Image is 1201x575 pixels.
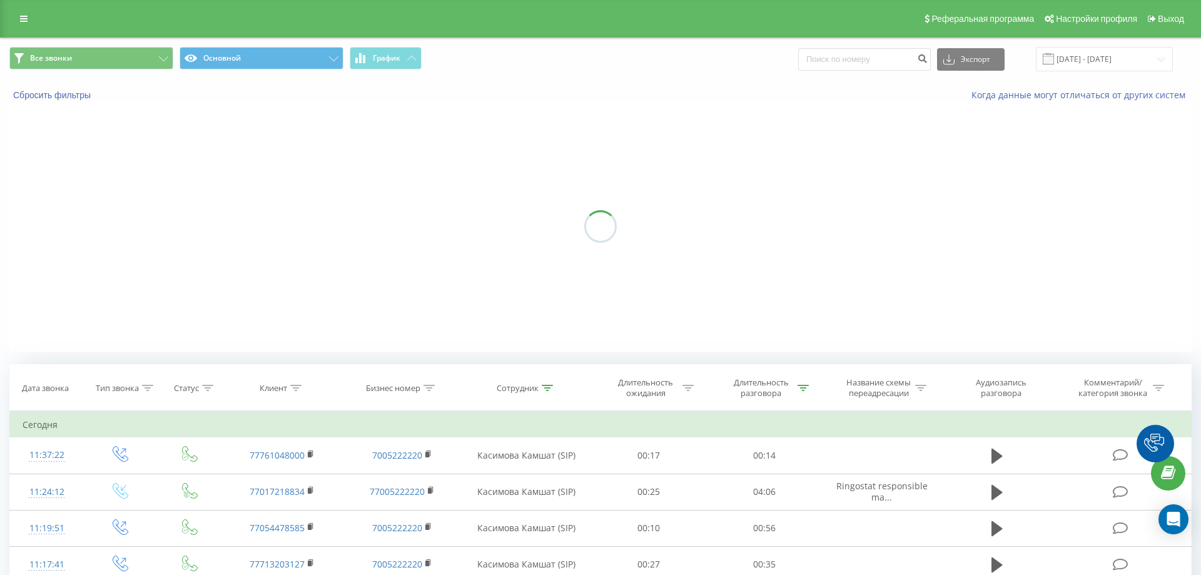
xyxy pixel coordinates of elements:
div: Комментарий/категория звонка [1077,377,1150,399]
div: Длительность ожидания [612,377,679,399]
div: 11:19:51 [23,516,71,541]
td: 00:25 [591,474,706,510]
div: Сотрудник [497,383,539,394]
td: 00:14 [706,437,821,474]
td: 00:10 [591,510,706,546]
td: 04:06 [706,474,821,510]
span: Все звонки [30,53,72,63]
span: Выход [1158,14,1184,24]
span: Настройки профиля [1056,14,1137,24]
span: График [373,54,400,63]
a: 77017218834 [250,486,305,497]
div: Open Intercom Messenger [1158,504,1188,534]
td: Касимова Камшат (SIP) [462,510,591,546]
input: Поиск по номеру [798,48,931,71]
td: 00:17 [591,437,706,474]
div: Длительность разговора [727,377,794,399]
div: 11:24:12 [23,480,71,504]
a: 7005222220 [372,522,422,534]
button: Сбросить фильтры [9,89,97,101]
button: Экспорт [937,48,1005,71]
td: Касимова Камшат (SIP) [462,474,591,510]
div: Тип звонка [96,383,139,394]
td: 00:56 [706,510,821,546]
a: Когда данные могут отличаться от других систем [971,89,1192,101]
span: Реферальная программа [931,14,1034,24]
div: Статус [174,383,199,394]
div: 11:37:22 [23,443,71,467]
a: 7005222220 [372,558,422,570]
a: 77713203127 [250,558,305,570]
div: Дата звонка [22,383,69,394]
div: Название схемы переадресации [845,377,912,399]
div: Аудиозапись разговора [961,377,1042,399]
a: 77005222220 [370,486,425,497]
span: Ringostat responsible ma... [836,480,928,503]
div: Клиент [260,383,287,394]
div: Бизнес номер [366,383,420,394]
button: График [350,47,422,69]
td: Сегодня [10,412,1192,437]
a: 77761048000 [250,449,305,461]
a: 77054478585 [250,522,305,534]
td: Касимова Камшат (SIP) [462,437,591,474]
button: Основной [180,47,343,69]
button: Все звонки [9,47,173,69]
a: 7005222220 [372,449,422,461]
